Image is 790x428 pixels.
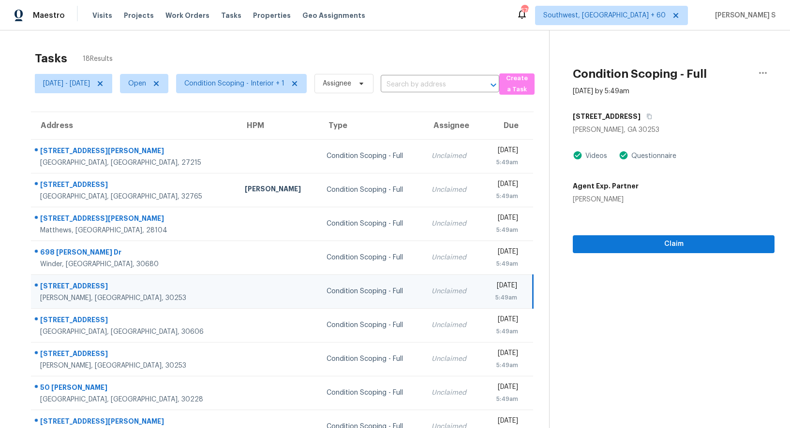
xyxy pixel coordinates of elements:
div: 5:49am [489,157,518,167]
div: [DATE] [489,179,518,191]
span: [DATE] - [DATE] [43,79,90,88]
div: [DATE] [489,348,518,360]
span: Projects [124,11,154,20]
span: Open [128,79,146,88]
div: 5:49am [489,394,518,404]
th: Assignee [424,112,481,139]
div: Winder, [GEOGRAPHIC_DATA], 30680 [40,259,229,269]
h5: Agent Exp. Partner [573,181,639,191]
div: 5:49am [489,293,517,302]
div: Unclaimed [432,219,474,228]
div: [PERSON_NAME] [573,195,639,204]
div: [DATE] [489,247,518,259]
div: Condition Scoping - Full [327,388,416,398]
th: Address [31,112,237,139]
h5: [STREET_ADDRESS] [573,112,641,121]
div: Unclaimed [432,354,474,364]
span: 18 Results [83,54,113,64]
div: [STREET_ADDRESS] [40,180,229,192]
div: Videos [582,151,607,161]
span: Visits [92,11,112,20]
div: Condition Scoping - Full [327,253,416,262]
div: [DATE] [489,281,517,293]
span: Tasks [221,12,241,19]
div: Unclaimed [432,320,474,330]
div: Condition Scoping - Full [327,185,416,195]
div: [PERSON_NAME], [GEOGRAPHIC_DATA], 30253 [40,293,229,303]
span: Work Orders [165,11,209,20]
div: [STREET_ADDRESS] [40,349,229,361]
span: Create a Task [504,73,530,95]
div: Unclaimed [432,286,474,296]
span: Maestro [33,11,65,20]
div: 5:49am [489,225,518,235]
img: Artifact Present Icon [619,150,628,160]
div: 576 [521,6,528,15]
div: 5:49am [489,360,518,370]
div: 5:49am [489,191,518,201]
img: Artifact Present Icon [573,150,582,160]
div: [DATE] [489,145,518,157]
div: [PERSON_NAME] [245,184,311,196]
th: Due [481,112,533,139]
div: [PERSON_NAME], GA 30253 [573,125,775,135]
div: [GEOGRAPHIC_DATA], [GEOGRAPHIC_DATA], 30228 [40,395,229,404]
div: Condition Scoping - Full [327,151,416,161]
div: [DATE] [489,314,518,327]
th: HPM [237,112,319,139]
span: Condition Scoping - Interior + 1 [184,79,284,88]
button: Open [487,78,500,92]
div: [STREET_ADDRESS] [40,315,229,327]
div: [STREET_ADDRESS][PERSON_NAME] [40,146,229,158]
button: Create a Task [499,73,535,95]
div: [PERSON_NAME], [GEOGRAPHIC_DATA], 30253 [40,361,229,371]
span: Geo Assignments [302,11,365,20]
div: Unclaimed [432,151,474,161]
div: 698 [PERSON_NAME] Dr [40,247,229,259]
th: Type [319,112,424,139]
div: Unclaimed [432,185,474,195]
div: [STREET_ADDRESS][PERSON_NAME] [40,214,229,226]
div: Questionnaire [628,151,676,161]
div: [DATE] [489,416,518,428]
span: Southwest, [GEOGRAPHIC_DATA] + 60 [543,11,666,20]
div: Condition Scoping - Full [327,354,416,364]
div: Matthews, [GEOGRAPHIC_DATA], 28104 [40,226,229,235]
button: Claim [573,235,775,253]
span: Claim [581,238,767,250]
div: [DATE] [489,213,518,225]
div: [DATE] by 5:49am [573,86,629,96]
div: [GEOGRAPHIC_DATA], [GEOGRAPHIC_DATA], 27215 [40,158,229,168]
div: [GEOGRAPHIC_DATA], [GEOGRAPHIC_DATA], 30606 [40,327,229,337]
span: Assignee [323,79,351,88]
h2: Condition Scoping - Full [573,69,707,79]
div: Condition Scoping - Full [327,286,416,296]
button: Copy Address [641,108,654,125]
span: [PERSON_NAME] S [711,11,775,20]
h2: Tasks [35,54,67,63]
span: Properties [253,11,291,20]
div: [GEOGRAPHIC_DATA], [GEOGRAPHIC_DATA], 32765 [40,192,229,201]
div: Condition Scoping - Full [327,320,416,330]
div: 5:49am [489,327,518,336]
div: [DATE] [489,382,518,394]
div: Condition Scoping - Full [327,219,416,228]
div: 50 [PERSON_NAME] [40,383,229,395]
div: [STREET_ADDRESS] [40,281,229,293]
div: Unclaimed [432,388,474,398]
div: Unclaimed [432,253,474,262]
div: 5:49am [489,259,518,269]
input: Search by address [381,77,472,92]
